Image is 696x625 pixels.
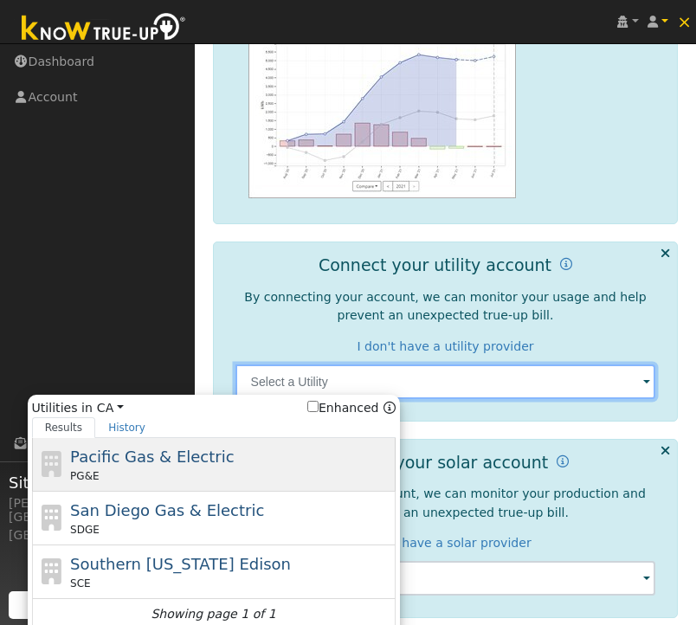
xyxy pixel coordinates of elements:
[97,399,124,417] a: CA
[95,417,158,438] a: History
[245,486,646,519] span: By connecting your account, we can monitor your production and help prevent an unexpected true-up...
[9,471,185,494] span: Site Summary
[32,399,396,417] span: Utilities in
[322,453,548,473] h1: Connect your solar account
[70,468,99,484] span: PG&E
[9,508,185,544] div: [GEOGRAPHIC_DATA], [GEOGRAPHIC_DATA]
[307,401,319,412] input: Enhanced
[307,399,396,417] span: Show enhanced providers
[307,399,379,417] label: Enhanced
[13,10,195,48] img: Know True-Up
[319,255,551,275] h1: Connect your utility account
[244,290,646,322] span: By connecting your account, we can monitor your usage and help prevent an unexpected true-up bill.
[151,605,275,623] i: Showing page 1 of 1
[32,417,96,438] a: Results
[70,576,91,591] span: SCE
[677,11,692,32] span: ×
[70,522,100,538] span: SDGE
[359,536,532,550] a: I don't have a solar provider
[383,401,396,415] a: Enhanced Providers
[70,555,291,573] span: Southern [US_STATE] Edison
[70,501,264,519] span: San Diego Gas & Electric
[235,561,656,596] input: Select an Inverter
[357,339,533,353] a: I don't have a utility provider
[235,364,656,399] input: Select a Utility
[70,448,234,466] span: Pacific Gas & Electric
[9,494,185,512] div: [PERSON_NAME]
